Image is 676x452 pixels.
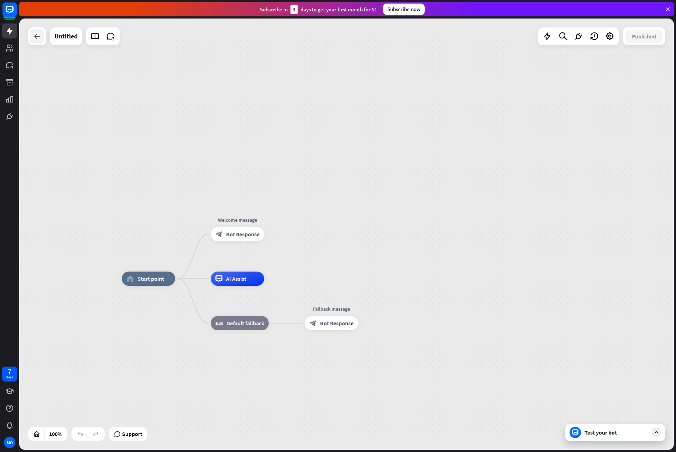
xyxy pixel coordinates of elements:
div: Welcome message [205,216,269,224]
i: block_bot_response [215,231,222,238]
i: block_fallback [215,320,223,327]
button: Published [625,30,662,43]
button: Open LiveChat chat widget [6,3,27,24]
a: 7 days [2,367,17,382]
i: block_bot_response [309,320,316,327]
div: days [6,375,13,380]
span: Bot Response [226,231,260,238]
div: Test your bot [585,429,649,436]
span: Bot Response [320,320,353,327]
div: Subscribe now [383,4,425,15]
div: Fallback message [299,305,363,312]
span: Default fallback [226,320,264,327]
div: 100% [47,428,64,440]
div: Untitled [54,27,78,45]
div: MO [4,437,15,448]
div: Subscribe in days to get your first month for $1 [260,5,377,14]
div: 3 [290,5,298,14]
div: 7 [8,368,11,375]
span: AI Assist [226,275,246,282]
span: Support [122,428,142,440]
span: Start point [137,275,164,282]
i: home_2 [126,275,134,282]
